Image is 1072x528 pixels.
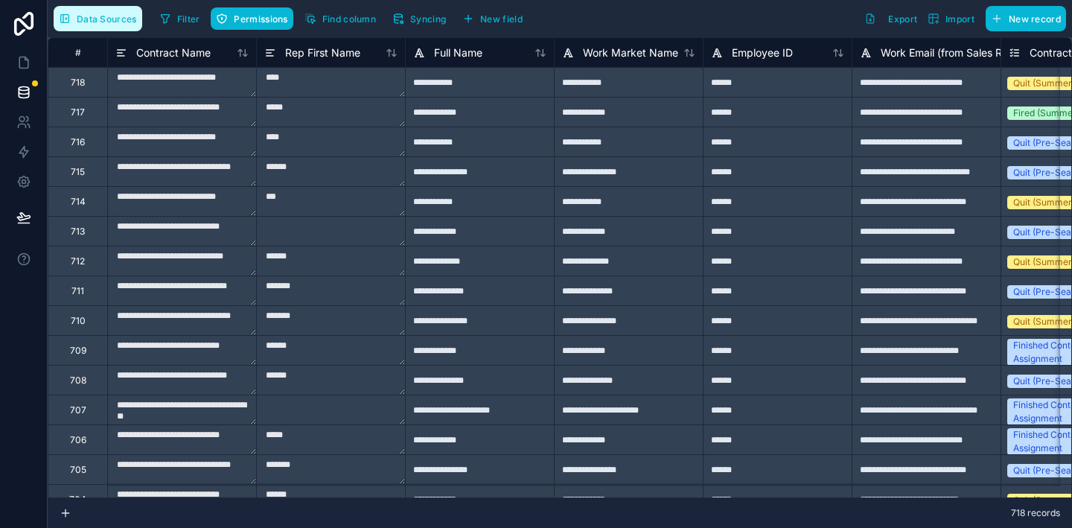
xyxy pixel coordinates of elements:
[1011,507,1060,519] span: 718 records
[986,6,1066,31] button: New record
[980,6,1066,31] a: New record
[71,136,85,148] div: 716
[732,45,793,60] span: Employee ID
[77,13,137,25] span: Data Sources
[71,255,85,267] div: 712
[410,13,446,25] span: Syncing
[299,7,381,30] button: Find column
[583,45,678,60] span: Work Market Name
[54,6,142,31] button: Data Sources
[70,464,86,476] div: 705
[387,7,457,30] a: Syncing
[434,45,482,60] span: Full Name
[70,375,86,387] div: 708
[480,13,523,25] span: New field
[859,6,922,31] button: Export
[177,13,200,25] span: Filter
[71,106,85,118] div: 717
[322,13,376,25] span: Find column
[154,7,205,30] button: Filter
[888,13,917,25] span: Export
[234,13,287,25] span: Permissions
[60,47,96,58] div: #
[71,226,85,238] div: 713
[1009,13,1061,25] span: New record
[71,315,86,327] div: 710
[71,166,85,178] div: 715
[136,45,211,60] span: Contract Name
[881,45,1024,60] span: Work Email (from Sales Reps)
[69,494,86,506] div: 704
[922,6,980,31] button: Import
[945,13,974,25] span: Import
[387,7,451,30] button: Syncing
[285,45,360,60] span: Rep First Name
[71,77,85,89] div: 718
[71,196,86,208] div: 714
[211,7,299,30] a: Permissions
[70,434,86,446] div: 706
[70,345,86,357] div: 709
[211,7,293,30] button: Permissions
[71,285,84,297] div: 711
[457,7,528,30] button: New field
[70,404,86,416] div: 707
